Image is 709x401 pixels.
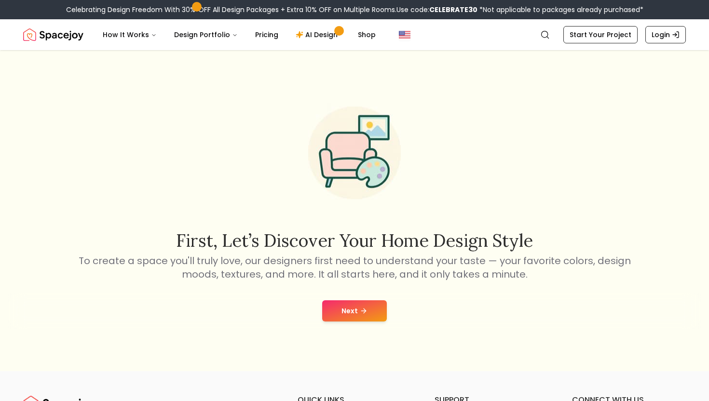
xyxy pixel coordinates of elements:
[166,25,245,44] button: Design Portfolio
[477,5,643,14] span: *Not applicable to packages already purchased*
[77,231,632,250] h2: First, let’s discover your home design style
[23,25,83,44] img: Spacejoy Logo
[293,91,416,214] img: Start Style Quiz Illustration
[23,25,83,44] a: Spacejoy
[23,19,686,50] nav: Global
[322,300,387,321] button: Next
[396,5,477,14] span: Use code:
[288,25,348,44] a: AI Design
[95,25,164,44] button: How It Works
[77,254,632,281] p: To create a space you'll truly love, our designers first need to understand your taste — your fav...
[350,25,383,44] a: Shop
[247,25,286,44] a: Pricing
[95,25,383,44] nav: Main
[645,26,686,43] a: Login
[563,26,638,43] a: Start Your Project
[66,5,643,14] div: Celebrating Design Freedom With 30% OFF All Design Packages + Extra 10% OFF on Multiple Rooms.
[399,29,410,40] img: United States
[429,5,477,14] b: CELEBRATE30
